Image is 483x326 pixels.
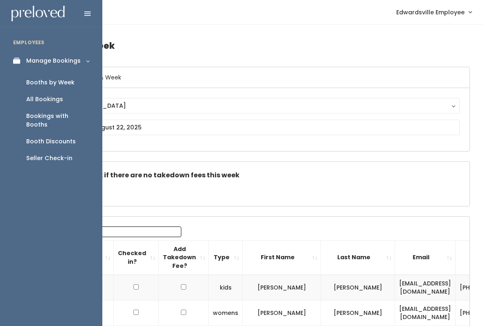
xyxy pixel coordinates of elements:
th: Email: activate to sort column ascending [395,240,456,274]
input: August 16 - August 22, 2025 [52,120,460,135]
th: Last Name: activate to sort column ascending [321,240,395,274]
h6: Select Location & Week [42,67,469,88]
td: womens [209,300,243,326]
img: preloved logo [11,6,65,22]
div: Booth Discounts [26,137,76,146]
td: kids [209,275,243,301]
td: [PERSON_NAME] [243,300,321,326]
td: [EMAIL_ADDRESS][DOMAIN_NAME] [395,275,456,301]
th: Checked in?: activate to sort column ascending [114,240,159,274]
td: [EMAIL_ADDRESS][DOMAIN_NAME] [395,300,456,326]
input: Search: [77,226,181,237]
th: Type: activate to sort column ascending [209,240,243,274]
th: Add Takedown Fee?: activate to sort column ascending [159,240,209,274]
a: Edwardsville Employee [388,3,480,21]
th: First Name: activate to sort column ascending [243,240,321,274]
div: Manage Bookings [26,57,81,65]
div: Booths by Week [26,78,74,87]
div: Bookings with Booths [26,112,89,129]
div: Seller Check-in [26,154,72,163]
button: [GEOGRAPHIC_DATA] [52,98,460,113]
td: [PERSON_NAME] [243,275,321,301]
h4: Booths by Week [42,34,470,57]
h5: Check this box if there are no takedown fees this week [52,172,460,179]
label: Search: [47,226,181,237]
div: [GEOGRAPHIC_DATA] [60,101,452,110]
td: [PERSON_NAME] [321,300,395,326]
div: All Bookings [26,95,63,104]
td: [PERSON_NAME] [321,275,395,301]
span: Edwardsville Employee [396,8,465,17]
